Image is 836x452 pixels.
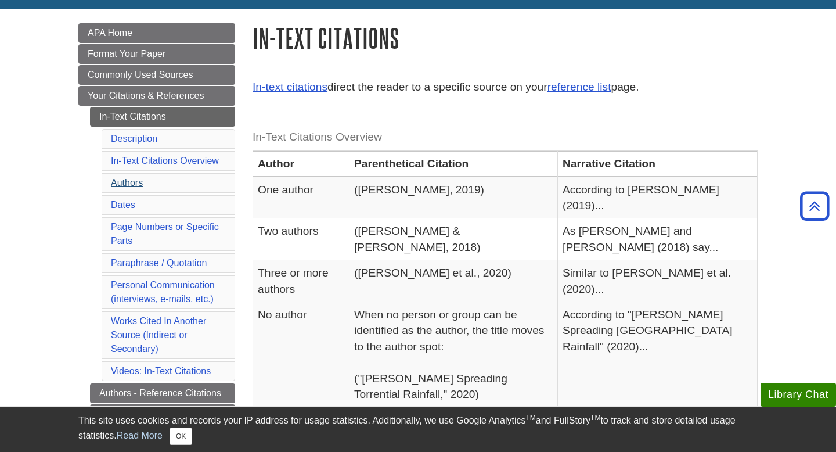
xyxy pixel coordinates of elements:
[558,177,758,218] td: According to [PERSON_NAME] (2019)...
[117,431,163,440] a: Read More
[111,258,207,268] a: Paraphrase / Quotation
[88,49,165,59] span: Format Your Paper
[525,414,535,422] sup: TM
[349,218,558,260] td: ([PERSON_NAME] & [PERSON_NAME], 2018)
[88,28,132,38] span: APA Home
[349,260,558,302] td: ([PERSON_NAME] et al., 2020)
[88,91,204,101] span: Your Citations & References
[558,302,758,408] td: According to "[PERSON_NAME] Spreading [GEOGRAPHIC_DATA] Rainfall" (2020)...
[796,198,833,214] a: Back to Top
[349,302,558,408] td: When no person or group can be identified as the author, the title moves to the author spot: ("[P...
[88,70,193,80] span: Commonly Used Sources
[590,414,600,422] sup: TM
[170,428,192,445] button: Close
[111,200,135,210] a: Dates
[558,218,758,260] td: As [PERSON_NAME] and [PERSON_NAME] (2018) say...
[253,302,349,408] td: No author
[111,178,143,188] a: Authors
[111,134,157,144] a: Description
[253,218,349,260] td: Two authors
[253,260,349,302] td: Three or more authors
[111,222,219,246] a: Page Numbers or Specific Parts
[349,151,558,177] th: Parenthetical Citation
[78,86,235,106] a: Your Citations & References
[78,44,235,64] a: Format Your Paper
[111,316,206,354] a: Works Cited In Another Source (Indirect or Secondary)
[547,81,611,93] a: reference list
[253,151,349,177] th: Author
[90,383,235,403] a: Authors - Reference Citations
[761,383,836,407] button: Library Chat
[90,404,235,424] a: Dates - Reference Citations
[253,177,349,218] td: One author
[78,414,758,445] div: This site uses cookies and records your IP address for usage statistics. Additionally, we use Goo...
[78,23,235,43] a: APA Home
[558,260,758,302] td: Similar to [PERSON_NAME] et al. (2020)...
[253,79,758,96] p: direct the reader to a specific source on your page.
[90,107,235,127] a: In-Text Citations
[253,81,327,93] a: In-text citations
[78,65,235,85] a: Commonly Used Sources
[111,156,219,166] a: In-Text Citations Overview
[349,177,558,218] td: ([PERSON_NAME], 2019)
[253,124,758,150] caption: In-Text Citations Overview
[253,23,758,53] h1: In-Text Citations
[111,366,211,376] a: Videos: In-Text Citations
[558,151,758,177] th: Narrative Citation
[111,280,215,304] a: Personal Communication(interviews, e-mails, etc.)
